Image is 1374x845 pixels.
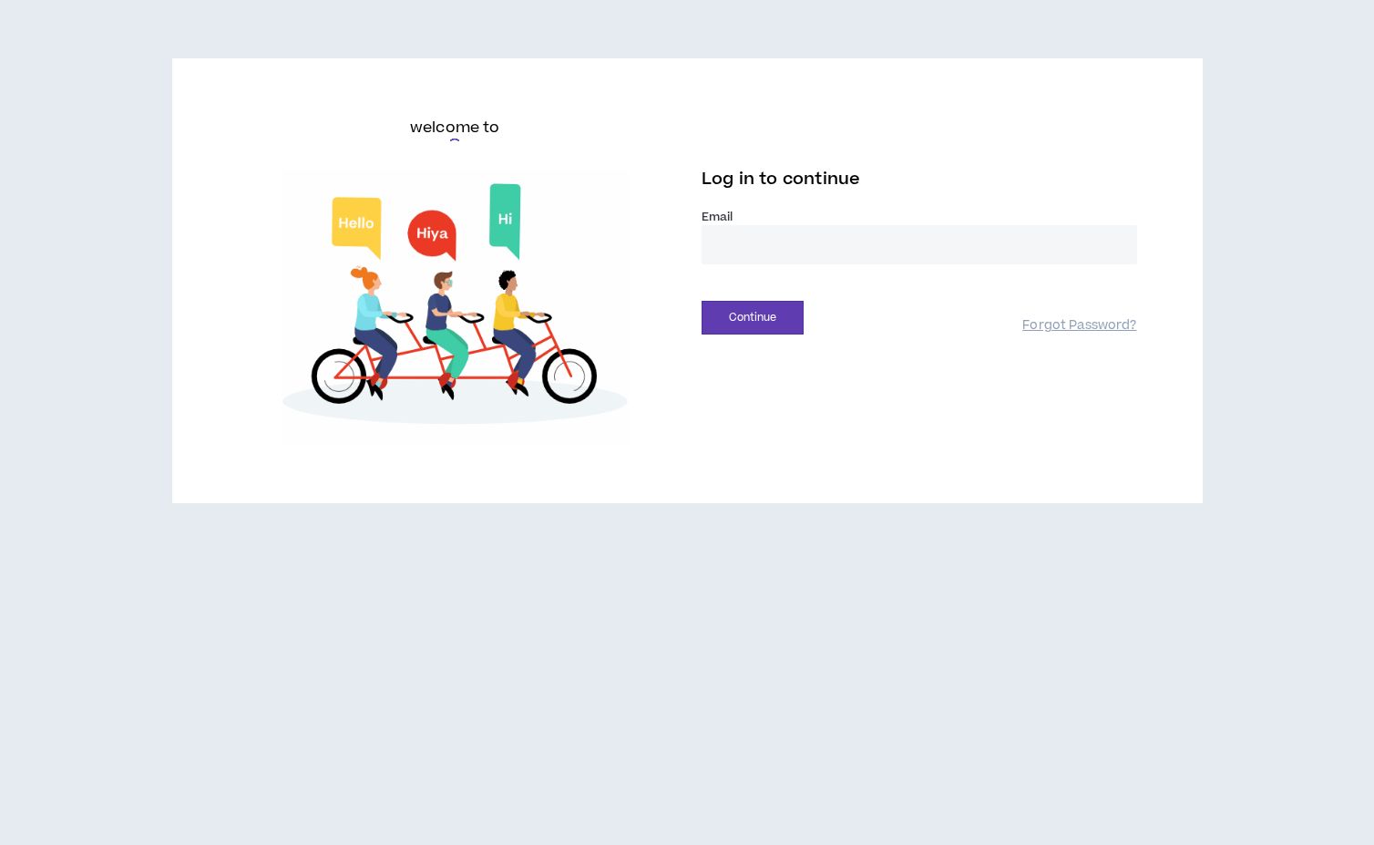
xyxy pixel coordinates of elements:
[238,170,673,445] img: Welcome to Wripple
[1022,317,1136,335] a: Forgot Password?
[702,168,860,191] span: Log in to continue
[702,209,1137,225] label: Email
[410,117,500,139] h6: welcome to
[702,301,804,335] button: Continue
